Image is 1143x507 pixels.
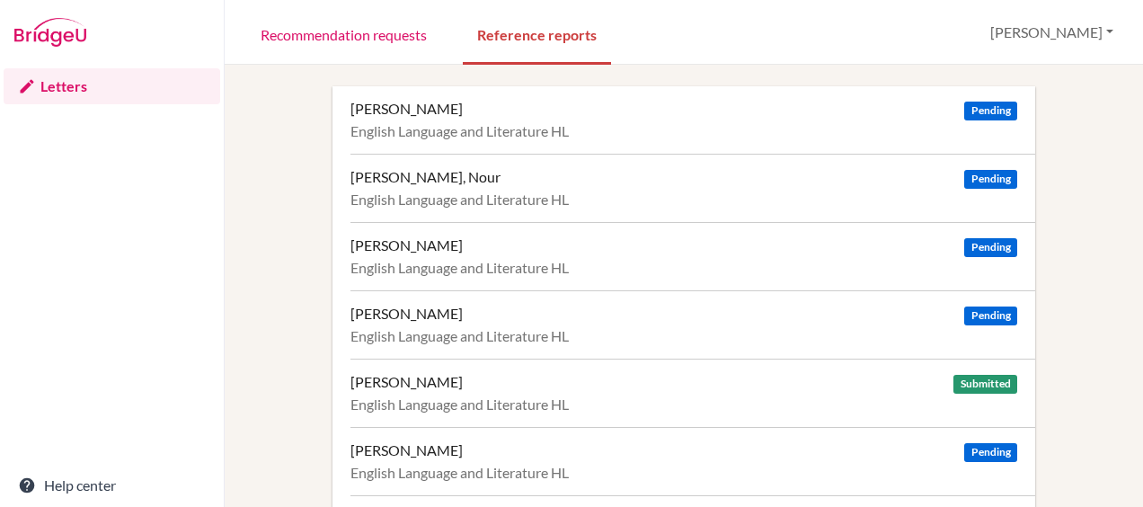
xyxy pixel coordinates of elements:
div: [PERSON_NAME] [350,100,463,118]
div: English Language and Literature HL [350,191,1017,209]
a: [PERSON_NAME] Pending English Language and Literature HL [350,86,1035,154]
span: Submitted [953,375,1016,394]
a: [PERSON_NAME] Pending English Language and Literature HL [350,222,1035,290]
span: Pending [964,102,1016,120]
a: Reference reports [463,3,611,65]
a: [PERSON_NAME] Pending English Language and Literature HL [350,290,1035,359]
div: English Language and Literature HL [350,464,1017,482]
div: [PERSON_NAME], Nour [350,168,501,186]
div: English Language and Literature HL [350,122,1017,140]
span: Pending [964,443,1016,462]
span: Pending [964,238,1016,257]
a: Recommendation requests [246,3,441,65]
div: [PERSON_NAME] [350,236,463,254]
a: [PERSON_NAME] Pending English Language and Literature HL [350,427,1035,495]
span: Pending [964,170,1016,189]
a: Letters [4,68,220,104]
a: Help center [4,467,220,503]
div: English Language and Literature HL [350,396,1017,414]
span: Pending [964,307,1016,325]
div: English Language and Literature HL [350,327,1017,345]
div: [PERSON_NAME] [350,373,463,391]
a: [PERSON_NAME], Nour Pending English Language and Literature HL [350,154,1035,222]
button: [PERSON_NAME] [982,15,1121,49]
a: [PERSON_NAME] Submitted English Language and Literature HL [350,359,1035,427]
div: [PERSON_NAME] [350,305,463,323]
div: [PERSON_NAME] [350,441,463,459]
img: Bridge-U [14,18,86,47]
div: English Language and Literature HL [350,259,1017,277]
